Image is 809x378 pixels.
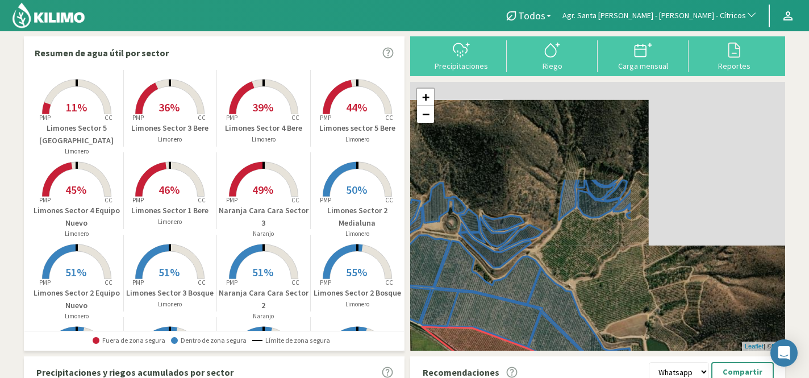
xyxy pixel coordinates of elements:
[745,343,764,350] a: Leaflet
[226,114,237,122] tspan: PMP
[217,205,310,229] p: Naranja Cara Cara Sector 3
[510,62,594,70] div: Riego
[217,287,310,311] p: Naranja Cara Cara Sector 2
[742,342,785,351] div: | ©
[217,311,310,321] p: Naranjo
[689,40,779,70] button: Reportes
[159,182,180,197] span: 46%
[30,205,123,229] p: Limones Sector 4 Equipo Nuevo
[30,311,123,321] p: Limonero
[30,122,123,147] p: Limones Sector 5 [GEOGRAPHIC_DATA]
[518,10,545,22] span: Todos
[346,182,367,197] span: 50%
[39,114,51,122] tspan: PMP
[11,2,86,29] img: Kilimo
[417,89,434,106] a: Zoom in
[419,62,503,70] div: Precipitaciones
[171,337,247,344] span: Dentro de zona segura
[562,10,746,22] span: Agr. Santa [PERSON_NAME] - [PERSON_NAME] - Cítricos
[252,182,273,197] span: 49%
[30,229,123,239] p: Limonero
[217,135,310,144] p: Limonero
[65,265,86,279] span: 51%
[35,46,169,60] p: Resumen de agua útil por sector
[291,279,299,286] tspan: CC
[65,182,86,197] span: 45%
[311,205,404,229] p: Limones Sector 2 Medialuna
[105,196,112,204] tspan: CC
[30,287,123,311] p: Limones Sector 2 Equipo Nuevo
[132,114,144,122] tspan: PMP
[507,40,598,70] button: Riego
[311,287,404,299] p: Limones Sector 2 Bosque
[311,300,404,309] p: Limonero
[124,122,217,134] p: Limones Sector 3 Bere
[311,122,404,134] p: Limones sector 5 Bere
[39,196,51,204] tspan: PMP
[385,279,393,286] tspan: CC
[311,229,404,239] p: Limonero
[320,279,331,286] tspan: PMP
[252,337,330,344] span: Límite de zona segura
[93,337,165,344] span: Fuera de zona segura
[346,265,367,279] span: 55%
[198,114,206,122] tspan: CC
[252,265,273,279] span: 51%
[291,196,299,204] tspan: CC
[105,114,112,122] tspan: CC
[385,114,393,122] tspan: CC
[320,114,331,122] tspan: PMP
[320,196,331,204] tspan: PMP
[598,40,689,70] button: Carga mensual
[601,62,685,70] div: Carga mensual
[346,100,367,114] span: 44%
[692,62,776,70] div: Reportes
[132,196,144,204] tspan: PMP
[252,100,273,114] span: 39%
[159,100,180,114] span: 36%
[198,196,206,204] tspan: CC
[198,279,206,286] tspan: CC
[311,135,404,144] p: Limonero
[557,3,763,28] button: Agr. Santa [PERSON_NAME] - [PERSON_NAME] - Cítricos
[417,106,434,123] a: Zoom out
[416,40,507,70] button: Precipitaciones
[124,205,217,217] p: Limones Sector 1 Bere
[39,279,51,286] tspan: PMP
[291,114,299,122] tspan: CC
[132,279,144,286] tspan: PMP
[226,279,237,286] tspan: PMP
[159,265,180,279] span: 51%
[217,229,310,239] p: Naranjo
[226,196,237,204] tspan: PMP
[30,147,123,156] p: Limonero
[385,196,393,204] tspan: CC
[105,279,112,286] tspan: CC
[124,135,217,144] p: Limonero
[217,122,310,134] p: Limones Sector 4 Bere
[770,339,798,367] div: Open Intercom Messenger
[124,287,217,299] p: Limones Sector 3 Bosque
[124,300,217,309] p: Limonero
[124,217,217,227] p: Limonero
[66,100,87,114] span: 11%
